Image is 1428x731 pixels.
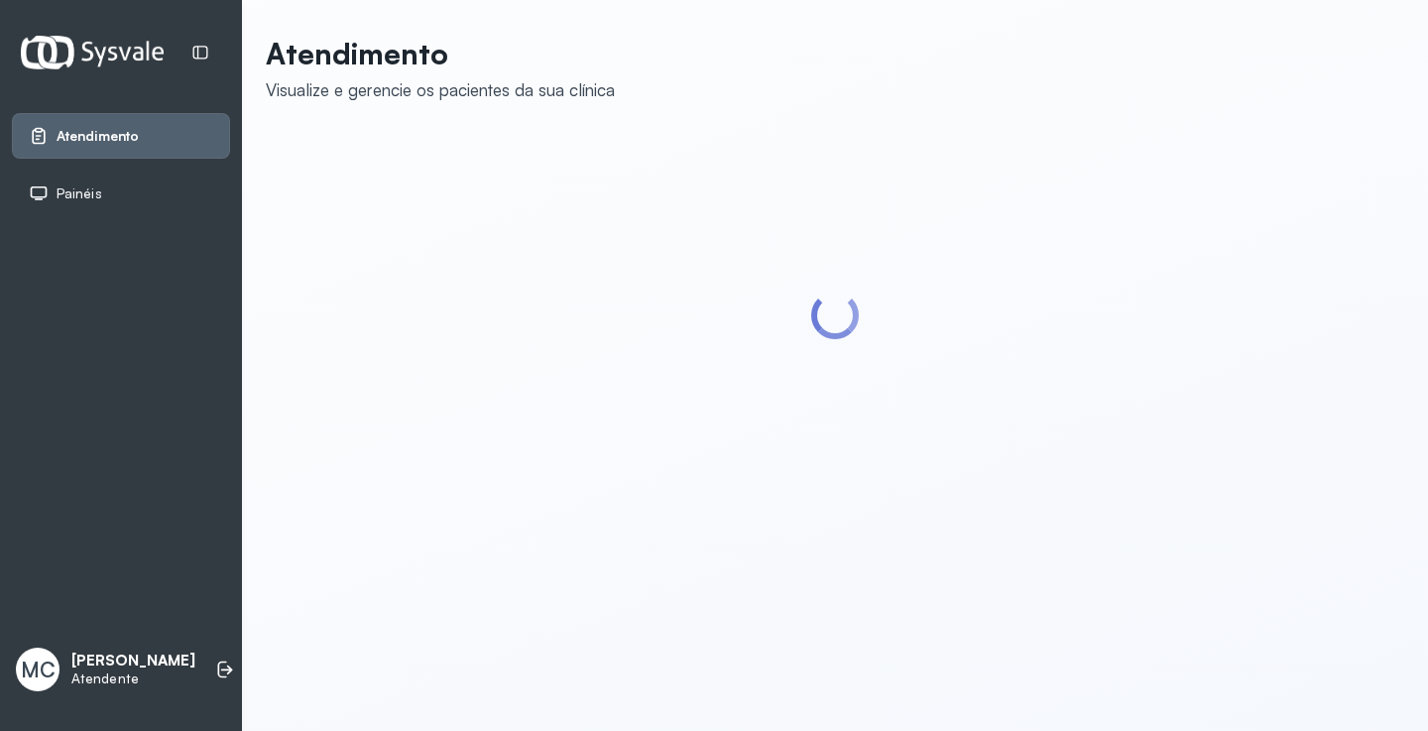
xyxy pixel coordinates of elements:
p: Atendente [71,670,195,687]
p: Atendimento [266,36,615,71]
span: Atendimento [57,128,139,145]
span: Painéis [57,185,102,202]
p: [PERSON_NAME] [71,652,195,670]
a: Atendimento [29,126,213,146]
img: Logotipo do estabelecimento [21,36,164,68]
div: Visualize e gerencie os pacientes da sua clínica [266,79,615,100]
